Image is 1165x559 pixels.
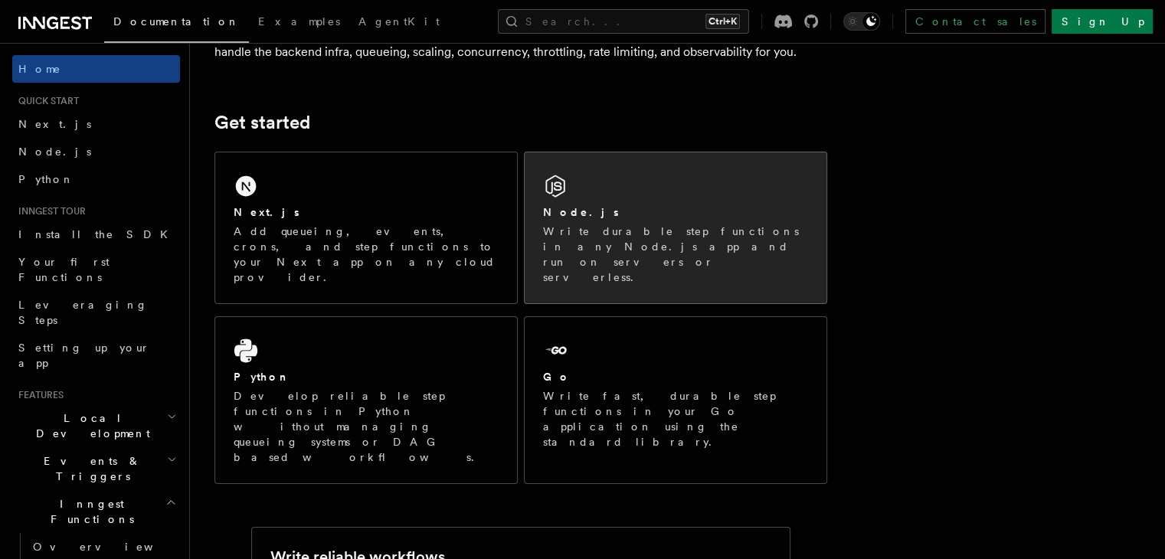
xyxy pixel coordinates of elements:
[12,447,180,490] button: Events & Triggers
[524,316,827,484] a: GoWrite fast, durable step functions in your Go application using the standard library.
[12,453,167,484] span: Events & Triggers
[358,15,440,28] span: AgentKit
[234,204,299,220] h2: Next.js
[524,152,827,304] a: Node.jsWrite durable step functions in any Node.js app and run on servers or serverless.
[12,138,180,165] a: Node.js
[234,388,499,465] p: Develop reliable step functions in Python without managing queueing systems or DAG based workflows.
[18,228,177,240] span: Install the SDK
[18,61,61,77] span: Home
[18,342,150,369] span: Setting up your app
[12,291,180,334] a: Leveraging Steps
[12,205,86,217] span: Inngest tour
[12,334,180,377] a: Setting up your app
[349,5,449,41] a: AgentKit
[12,248,180,291] a: Your first Functions
[705,14,740,29] kbd: Ctrl+K
[543,388,808,449] p: Write fast, durable step functions in your Go application using the standard library.
[258,15,340,28] span: Examples
[214,316,518,484] a: PythonDevelop reliable step functions in Python without managing queueing systems or DAG based wo...
[12,404,180,447] button: Local Development
[12,221,180,248] a: Install the SDK
[1052,9,1153,34] a: Sign Up
[543,224,808,285] p: Write durable step functions in any Node.js app and run on servers or serverless.
[12,496,165,527] span: Inngest Functions
[543,369,571,384] h2: Go
[18,173,74,185] span: Python
[234,224,499,285] p: Add queueing, events, crons, and step functions to your Next app on any cloud provider.
[12,95,79,107] span: Quick start
[18,299,148,326] span: Leveraging Steps
[104,5,249,43] a: Documentation
[12,165,180,193] a: Python
[214,152,518,304] a: Next.jsAdd queueing, events, crons, and step functions to your Next app on any cloud provider.
[249,5,349,41] a: Examples
[543,204,619,220] h2: Node.js
[12,55,180,83] a: Home
[18,118,91,130] span: Next.js
[113,15,240,28] span: Documentation
[33,541,191,553] span: Overview
[12,389,64,401] span: Features
[12,110,180,138] a: Next.js
[12,410,167,441] span: Local Development
[843,12,880,31] button: Toggle dark mode
[18,256,110,283] span: Your first Functions
[12,490,180,533] button: Inngest Functions
[18,145,91,158] span: Node.js
[234,369,290,384] h2: Python
[214,112,310,133] a: Get started
[498,9,749,34] button: Search...Ctrl+K
[905,9,1046,34] a: Contact sales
